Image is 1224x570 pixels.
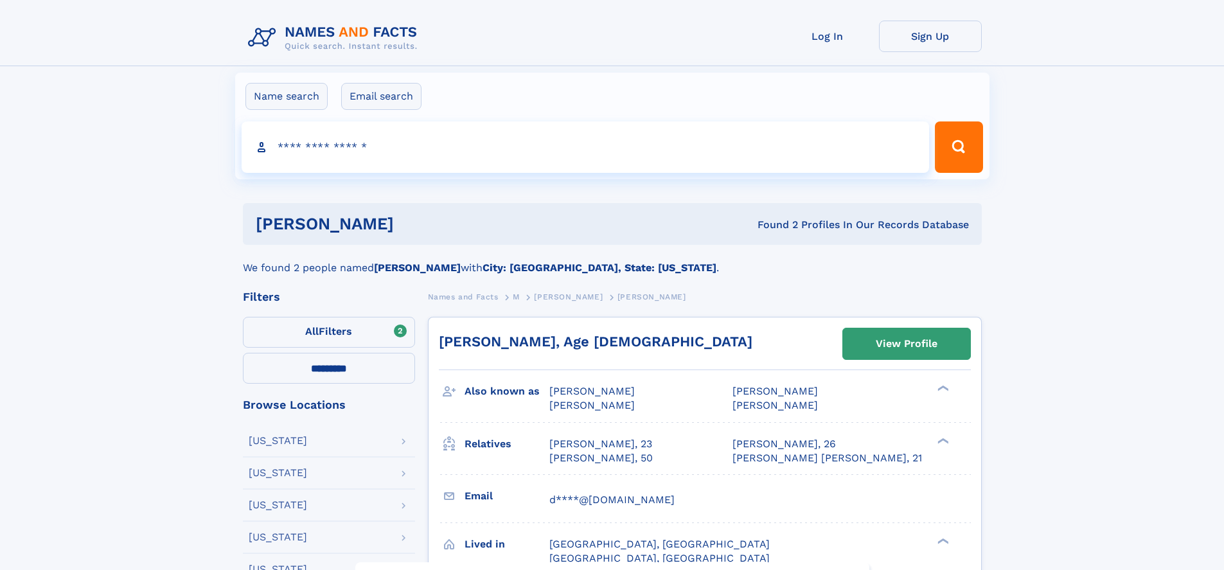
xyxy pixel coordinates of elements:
[876,329,937,359] div: View Profile
[549,451,653,465] a: [PERSON_NAME], 50
[465,433,549,455] h3: Relatives
[243,245,982,276] div: We found 2 people named with .
[428,289,499,305] a: Names and Facts
[305,325,319,337] span: All
[879,21,982,52] a: Sign Up
[249,468,307,478] div: [US_STATE]
[843,328,970,359] a: View Profile
[465,533,549,555] h3: Lived in
[549,385,635,397] span: [PERSON_NAME]
[249,500,307,510] div: [US_STATE]
[439,334,752,350] a: [PERSON_NAME], Age [DEMOGRAPHIC_DATA]
[483,262,716,274] b: City: [GEOGRAPHIC_DATA], State: [US_STATE]
[549,399,635,411] span: [PERSON_NAME]
[934,384,950,393] div: ❯
[617,292,686,301] span: [PERSON_NAME]
[935,121,982,173] button: Search Button
[549,538,770,550] span: [GEOGRAPHIC_DATA], [GEOGRAPHIC_DATA]
[534,289,603,305] a: [PERSON_NAME]
[732,451,922,465] a: [PERSON_NAME] [PERSON_NAME], 21
[513,292,520,301] span: M
[374,262,461,274] b: [PERSON_NAME]
[249,532,307,542] div: [US_STATE]
[732,385,818,397] span: [PERSON_NAME]
[534,292,603,301] span: [PERSON_NAME]
[249,436,307,446] div: [US_STATE]
[513,289,520,305] a: M
[934,436,950,445] div: ❯
[576,218,969,232] div: Found 2 Profiles In Our Records Database
[732,399,818,411] span: [PERSON_NAME]
[245,83,328,110] label: Name search
[465,380,549,402] h3: Also known as
[732,437,836,451] a: [PERSON_NAME], 26
[256,216,576,232] h1: [PERSON_NAME]
[341,83,421,110] label: Email search
[465,485,549,507] h3: Email
[242,121,930,173] input: search input
[934,537,950,545] div: ❯
[549,437,652,451] a: [PERSON_NAME], 23
[243,21,428,55] img: Logo Names and Facts
[243,399,415,411] div: Browse Locations
[776,21,879,52] a: Log In
[243,317,415,348] label: Filters
[549,552,770,564] span: [GEOGRAPHIC_DATA], [GEOGRAPHIC_DATA]
[243,291,415,303] div: Filters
